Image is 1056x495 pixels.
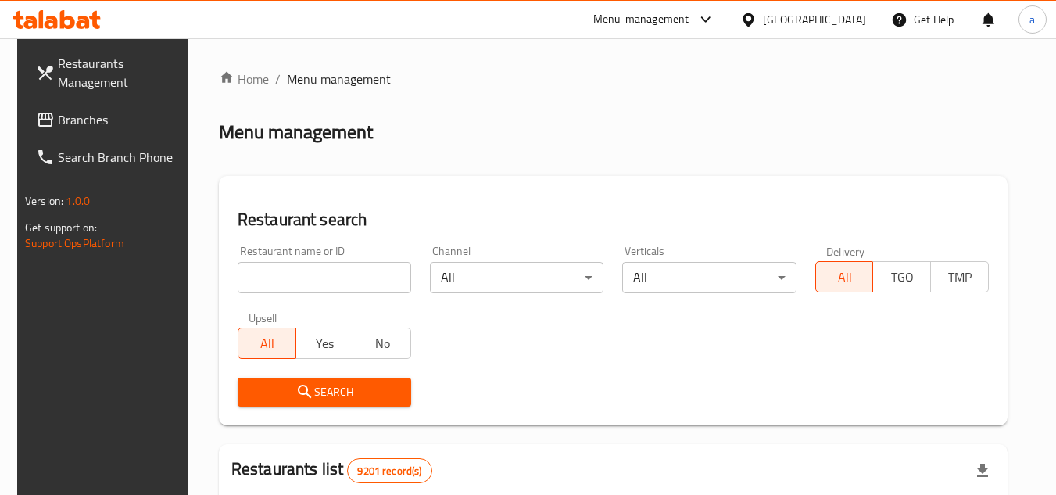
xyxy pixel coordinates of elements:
span: Branches [58,110,181,129]
button: Yes [295,328,354,359]
span: Get support on: [25,217,97,238]
div: All [622,262,796,293]
h2: Restaurant search [238,208,989,231]
a: Search Branch Phone [23,138,194,176]
div: Total records count [347,458,431,483]
a: Restaurants Management [23,45,194,101]
span: Menu management [287,70,391,88]
span: TGO [879,266,925,289]
a: Home [219,70,269,88]
button: No [353,328,411,359]
h2: Restaurants list [231,457,432,483]
span: Yes [302,332,348,355]
span: 9201 record(s) [348,464,431,479]
button: TGO [872,261,931,292]
span: TMP [937,266,983,289]
div: Menu-management [593,10,689,29]
span: 1.0.0 [66,191,90,211]
h2: Menu management [219,120,373,145]
button: All [238,328,296,359]
span: Search Branch Phone [58,148,181,167]
a: Support.OpsPlatform [25,233,124,253]
span: Restaurants Management [58,54,181,91]
button: All [815,261,874,292]
label: Delivery [826,246,865,256]
button: Search [238,378,411,407]
span: Version: [25,191,63,211]
a: Branches [23,101,194,138]
div: Export file [964,452,1001,490]
span: All [245,332,290,355]
input: Search for restaurant name or ID.. [238,262,411,293]
span: Search [250,382,399,402]
div: All [430,262,603,293]
div: [GEOGRAPHIC_DATA] [763,11,866,28]
button: TMP [930,261,989,292]
nav: breadcrumb [219,70,1008,88]
label: Upsell [249,312,277,323]
span: a [1029,11,1035,28]
span: No [360,332,405,355]
span: All [822,266,868,289]
li: / [275,70,281,88]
